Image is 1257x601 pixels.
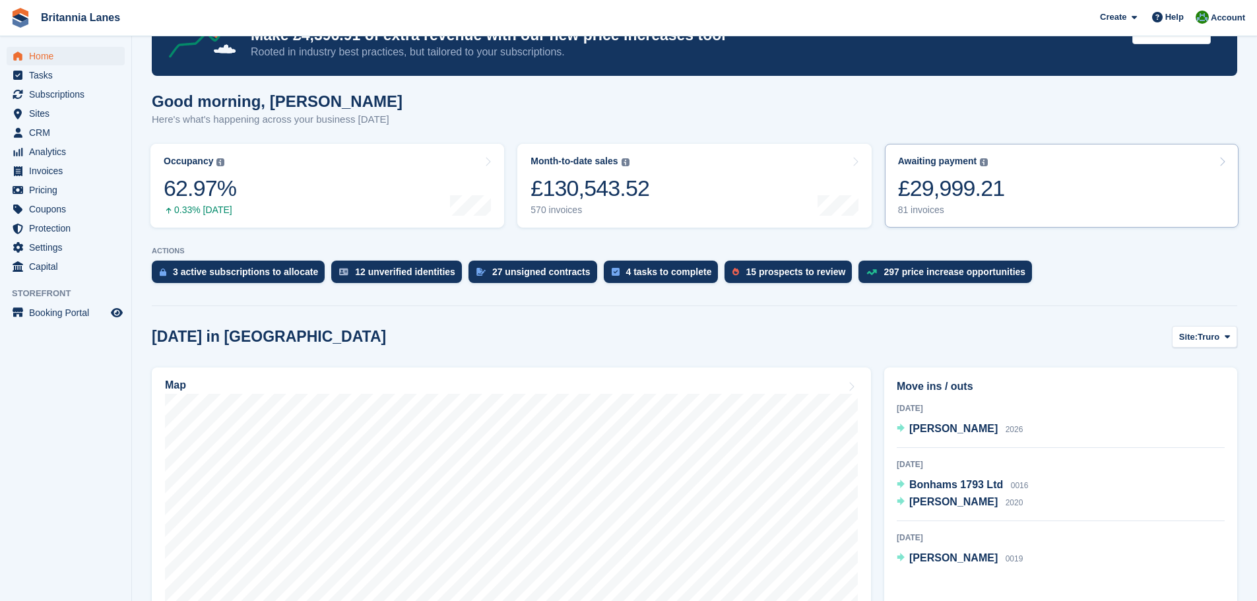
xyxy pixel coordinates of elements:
[150,144,504,228] a: Occupancy 62.97% 0.33% [DATE]
[109,305,125,321] a: Preview store
[897,459,1225,470] div: [DATE]
[885,144,1239,228] a: Awaiting payment £29,999.21 81 invoices
[897,550,1023,567] a: [PERSON_NAME] 0019
[746,267,845,277] div: 15 prospects to review
[897,421,1023,438] a: [PERSON_NAME] 2026
[29,142,108,161] span: Analytics
[7,162,125,180] a: menu
[898,156,977,167] div: Awaiting payment
[531,175,649,202] div: £130,543.52
[7,47,125,65] a: menu
[866,269,877,275] img: price_increase_opportunities-93ffe204e8149a01c8c9dc8f82e8f89637d9d84a8eef4429ea346261dce0b2c0.svg
[897,494,1023,511] a: [PERSON_NAME] 2020
[604,261,725,290] a: 4 tasks to complete
[7,238,125,257] a: menu
[7,85,125,104] a: menu
[29,238,108,257] span: Settings
[173,267,318,277] div: 3 active subscriptions to allocate
[164,175,236,202] div: 62.97%
[1165,11,1184,24] span: Help
[152,112,403,127] p: Here's what's happening across your business [DATE]
[725,261,858,290] a: 15 prospects to review
[251,45,1122,59] p: Rooted in industry best practices, but tailored to your subscriptions.
[160,268,166,276] img: active_subscription_to_allocate_icon-d502201f5373d7db506a760aba3b589e785aa758c864c3986d89f69b8ff3...
[165,379,186,391] h2: Map
[7,257,125,276] a: menu
[1011,481,1029,490] span: 0016
[7,219,125,237] a: menu
[29,123,108,142] span: CRM
[1006,554,1023,563] span: 0019
[29,47,108,65] span: Home
[1179,331,1198,344] span: Site:
[1006,498,1023,507] span: 2020
[732,268,739,276] img: prospect-51fa495bee0391a8d652442698ab0144808aea92771e9ea1ae160a38d050c398.svg
[897,532,1225,544] div: [DATE]
[339,268,348,276] img: verify_identity-adf6edd0f0f0b5bbfe63781bf79b02c33cf7c696d77639b501bdc392416b5a36.svg
[152,328,386,346] h2: [DATE] in [GEOGRAPHIC_DATA]
[164,205,236,216] div: 0.33% [DATE]
[7,123,125,142] a: menu
[7,66,125,84] a: menu
[897,477,1028,494] a: Bonhams 1793 Ltd 0016
[152,92,403,110] h1: Good morning, [PERSON_NAME]
[531,156,618,167] div: Month-to-date sales
[12,287,131,300] span: Storefront
[492,267,591,277] div: 27 unsigned contracts
[7,142,125,161] a: menu
[29,104,108,123] span: Sites
[164,156,213,167] div: Occupancy
[858,261,1039,290] a: 297 price increase opportunities
[909,552,998,563] span: [PERSON_NAME]
[626,267,712,277] div: 4 tasks to complete
[7,303,125,322] a: menu
[884,267,1025,277] div: 297 price increase opportunities
[531,205,649,216] div: 570 invoices
[1006,425,1023,434] span: 2026
[7,200,125,218] a: menu
[897,379,1225,395] h2: Move ins / outs
[36,7,125,28] a: Britannia Lanes
[476,268,486,276] img: contract_signature_icon-13c848040528278c33f63329250d36e43548de30e8caae1d1a13099fd9432cc5.svg
[7,181,125,199] a: menu
[29,85,108,104] span: Subscriptions
[468,261,604,290] a: 27 unsigned contracts
[1100,11,1126,24] span: Create
[898,205,1005,216] div: 81 invoices
[1211,11,1245,24] span: Account
[29,257,108,276] span: Capital
[29,303,108,322] span: Booking Portal
[29,162,108,180] span: Invoices
[622,158,629,166] img: icon-info-grey-7440780725fd019a000dd9b08b2336e03edf1995a4989e88bcd33f0948082b44.svg
[909,423,998,434] span: [PERSON_NAME]
[612,268,620,276] img: task-75834270c22a3079a89374b754ae025e5fb1db73e45f91037f5363f120a921f8.svg
[11,8,30,28] img: stora-icon-8386f47178a22dfd0bd8f6a31ec36ba5ce8667c1dd55bd0f319d3a0aa187defe.svg
[980,158,988,166] img: icon-info-grey-7440780725fd019a000dd9b08b2336e03edf1995a4989e88bcd33f0948082b44.svg
[909,479,1003,490] span: Bonhams 1793 Ltd
[331,261,468,290] a: 12 unverified identities
[1198,331,1219,344] span: Truro
[355,267,455,277] div: 12 unverified identities
[29,181,108,199] span: Pricing
[7,104,125,123] a: menu
[152,247,1237,255] p: ACTIONS
[29,219,108,237] span: Protection
[1196,11,1209,24] img: Matt Lane
[29,200,108,218] span: Coupons
[517,144,871,228] a: Month-to-date sales £130,543.52 570 invoices
[898,175,1005,202] div: £29,999.21
[897,402,1225,414] div: [DATE]
[1172,326,1237,348] button: Site: Truro
[29,66,108,84] span: Tasks
[152,261,331,290] a: 3 active subscriptions to allocate
[216,158,224,166] img: icon-info-grey-7440780725fd019a000dd9b08b2336e03edf1995a4989e88bcd33f0948082b44.svg
[909,496,998,507] span: [PERSON_NAME]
